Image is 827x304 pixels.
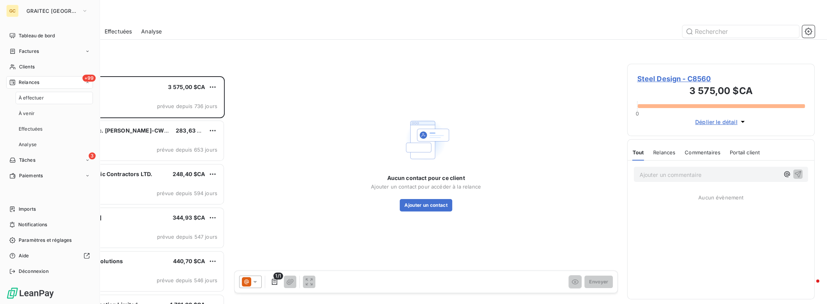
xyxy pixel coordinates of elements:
[105,28,132,35] span: Effectuées
[19,141,37,148] span: Analyse
[801,278,819,296] iframe: Intercom live chat
[636,110,639,117] span: 0
[584,276,613,288] button: Envoyer
[173,171,205,177] span: 248,40 $CA
[400,199,452,211] button: Ajouter un contact
[26,8,79,14] span: GRAITEC [GEOGRAPHIC_DATA]
[695,118,738,126] span: Déplier le détail
[273,273,283,280] span: 1/1
[19,110,35,117] span: À venir
[55,171,152,177] span: Ashbridge Electric Contractors LTD.
[698,194,743,201] span: Aucun évènement
[401,115,451,165] img: Empty state
[637,84,805,100] h3: 3 575,00 $CA
[89,152,96,159] span: 3
[653,149,675,155] span: Relances
[157,103,217,109] span: prévue depuis 736 jours
[19,126,43,133] span: Effectuées
[19,172,43,179] span: Paiements
[693,117,749,126] button: Déplier le détail
[19,157,35,164] span: Tâches
[82,75,96,82] span: +99
[6,287,54,299] img: Logo LeanPay
[18,221,47,228] span: Notifications
[176,127,208,134] span: 283,63 $CA
[168,84,205,90] span: 3 575,00 $CA
[55,127,183,134] span: Dy4 Systems, Inc. [PERSON_NAME]-CWIT CAN
[19,63,35,70] span: Clients
[157,190,217,196] span: prévue depuis 594 jours
[685,149,720,155] span: Commentaires
[19,94,44,101] span: À effectuer
[730,149,760,155] span: Portail client
[19,48,39,55] span: Factures
[173,258,205,264] span: 440,70 $CA
[6,5,19,17] div: GC
[637,73,805,84] span: Steel Design - C8560
[682,25,799,38] input: Rechercher
[19,32,55,39] span: Tableau de bord
[157,277,217,283] span: prévue depuis 546 jours
[157,147,217,153] span: prévue depuis 653 jours
[173,214,205,221] span: 344,93 $CA
[19,268,49,275] span: Déconnexion
[19,206,36,213] span: Imports
[6,250,93,262] a: Aide
[141,28,162,35] span: Analyse
[632,149,644,155] span: Tout
[371,183,481,190] span: Ajouter un contact pour accéder à la relance
[19,79,39,86] span: Relances
[387,174,465,182] span: Aucun contact pour ce client
[19,252,29,259] span: Aide
[19,237,72,244] span: Paramètres et réglages
[157,234,217,240] span: prévue depuis 547 jours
